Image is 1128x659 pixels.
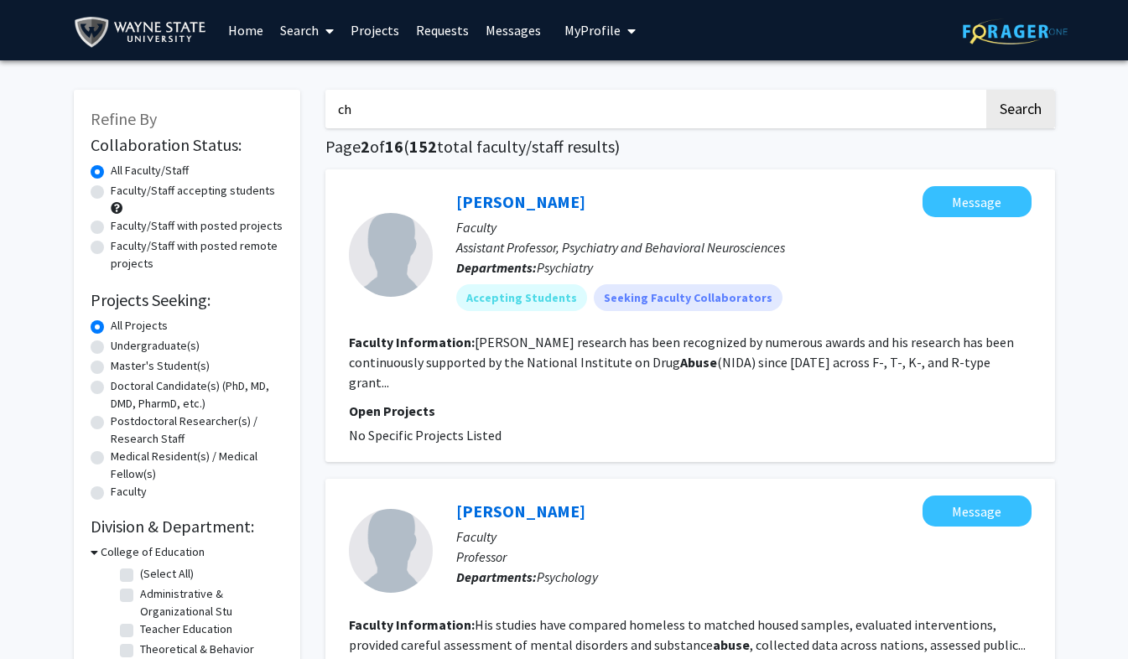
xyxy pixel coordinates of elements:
[349,334,475,350] b: Faculty Information:
[140,620,232,638] label: Teacher Education
[385,136,403,157] span: 16
[91,290,283,310] h2: Projects Seeking:
[923,496,1032,527] button: Message Paul Toro
[456,527,1032,547] p: Faculty
[537,568,598,585] span: Psychology
[349,616,475,633] b: Faculty Information:
[325,90,984,128] input: Search Keywords
[349,427,502,444] span: No Specific Projects Listed
[408,1,477,60] a: Requests
[111,337,200,355] label: Undergraduate(s)
[456,568,537,585] b: Departments:
[111,182,275,200] label: Faculty/Staff accepting students
[456,547,1032,567] p: Professor
[537,259,593,276] span: Psychiatry
[456,217,1032,237] p: Faculty
[111,217,283,235] label: Faculty/Staff with posted projects
[456,501,585,521] a: [PERSON_NAME]
[140,585,279,620] label: Administrative & Organizational Stu
[456,191,585,212] a: [PERSON_NAME]
[111,317,168,335] label: All Projects
[680,354,717,371] b: Abuse
[91,516,283,537] h2: Division & Department:
[91,108,157,129] span: Refine By
[111,162,189,179] label: All Faculty/Staff
[456,284,587,311] mat-chip: Accepting Students
[111,377,283,413] label: Doctoral Candidate(s) (PhD, MD, DMD, PharmD, etc.)
[963,18,1068,44] img: ForagerOne Logo
[325,137,1055,157] h1: Page of ( total faculty/staff results)
[220,1,272,60] a: Home
[111,483,147,501] label: Faculty
[140,565,194,583] label: (Select All)
[111,448,283,483] label: Medical Resident(s) / Medical Fellow(s)
[74,13,214,51] img: Wayne State University Logo
[923,186,1032,217] button: Message Eric Woodcock
[986,90,1055,128] button: Search
[713,636,750,653] b: abuse
[564,22,621,39] span: My Profile
[477,1,549,60] a: Messages
[91,135,283,155] h2: Collaboration Status:
[111,357,210,375] label: Master's Student(s)
[349,401,1032,421] p: Open Projects
[13,584,71,646] iframe: Chat
[594,284,782,311] mat-chip: Seeking Faculty Collaborators
[456,259,537,276] b: Departments:
[349,334,1014,391] fg-read-more: [PERSON_NAME] research has been recognized by numerous awards and his research has been continuou...
[456,237,1032,257] p: Assistant Professor, Psychiatry and Behavioral Neurosciences
[361,136,370,157] span: 2
[272,1,342,60] a: Search
[342,1,408,60] a: Projects
[349,616,1026,653] fg-read-more: His studies have compared homeless to matched housed samples, evaluated interventions, provided c...
[409,136,437,157] span: 152
[111,237,283,272] label: Faculty/Staff with posted remote projects
[111,413,283,448] label: Postdoctoral Researcher(s) / Research Staff
[101,543,205,561] h3: College of Education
